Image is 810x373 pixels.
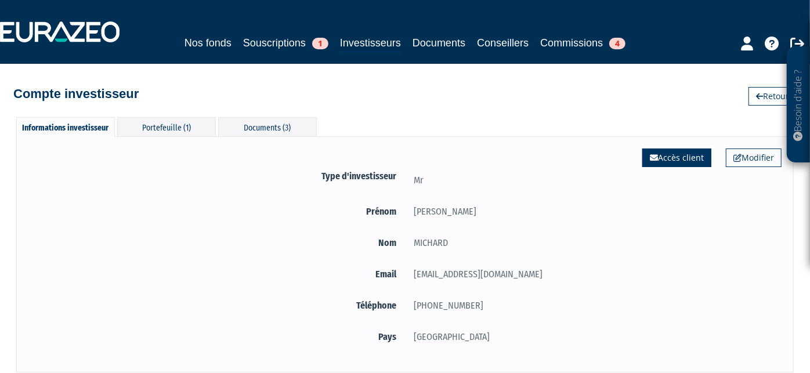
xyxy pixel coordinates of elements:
div: Informations investisseur [16,117,115,137]
span: 1 [312,38,328,49]
label: Type d'investisseur [28,169,405,183]
div: Portefeuille (1) [117,117,216,136]
a: Investisseurs [340,35,401,53]
a: Commissions4 [540,35,625,51]
div: MICHARD [405,236,782,250]
a: Conseillers [477,35,529,51]
label: Email [28,267,405,281]
div: [GEOGRAPHIC_DATA] [405,329,782,344]
p: Besoin d'aide ? [792,53,805,157]
div: Mr [405,173,782,187]
div: [PERSON_NAME] [405,204,782,219]
div: [EMAIL_ADDRESS][DOMAIN_NAME] [405,267,782,281]
a: Documents [413,35,465,51]
a: Modifier [726,149,782,167]
label: Téléphone [28,298,405,313]
a: Retour [748,87,797,106]
div: [PHONE_NUMBER] [405,298,782,313]
label: Nom [28,236,405,250]
label: Pays [28,329,405,344]
a: Nos fonds [185,35,232,51]
span: 4 [609,38,625,49]
div: Documents (3) [218,117,317,136]
label: Prénom [28,204,405,219]
h4: Compte investisseur [13,87,139,101]
a: Accès client [642,149,711,167]
a: Souscriptions1 [243,35,328,51]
